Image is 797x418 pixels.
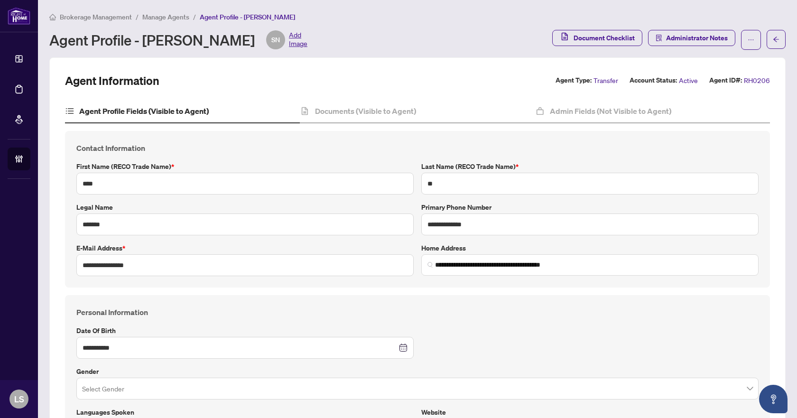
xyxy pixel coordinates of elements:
label: E-mail Address [76,243,414,253]
h4: Personal Information [76,307,759,318]
img: logo [8,7,30,25]
h4: Documents (Visible to Agent) [315,105,416,117]
label: Languages spoken [76,407,414,418]
li: / [136,11,139,22]
h4: Agent Profile Fields (Visible to Agent) [79,105,209,117]
img: search_icon [427,262,433,268]
label: Legal Name [76,202,414,213]
label: Primary Phone Number [421,202,759,213]
h4: Admin Fields (Not Visible to Agent) [550,105,671,117]
span: LS [14,392,24,406]
label: Agent Type: [556,75,592,86]
span: ellipsis [748,37,754,43]
span: Active [679,75,698,86]
span: Agent Profile - [PERSON_NAME] [200,13,295,21]
button: Administrator Notes [648,30,735,46]
button: Open asap [759,385,788,413]
span: Document Checklist [574,30,635,46]
li: / [193,11,196,22]
label: Gender [76,366,759,377]
span: solution [656,35,662,41]
label: Last Name (RECO Trade Name) [421,161,759,172]
label: First Name (RECO Trade Name) [76,161,414,172]
button: Document Checklist [552,30,642,46]
h4: Contact Information [76,142,759,154]
div: Agent Profile - [PERSON_NAME] [49,30,307,49]
span: Manage Agents [142,13,189,21]
span: Transfer [593,75,618,86]
span: Brokerage Management [60,13,132,21]
label: Account Status: [630,75,677,86]
label: Home Address [421,243,759,253]
label: Website [421,407,759,418]
label: Date of Birth [76,325,414,336]
span: home [49,14,56,20]
h2: Agent Information [65,73,159,88]
span: RH0206 [744,75,770,86]
span: arrow-left [773,36,779,43]
span: SN [271,35,280,45]
label: Agent ID#: [709,75,742,86]
span: Administrator Notes [666,30,728,46]
span: Add Image [289,30,307,49]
